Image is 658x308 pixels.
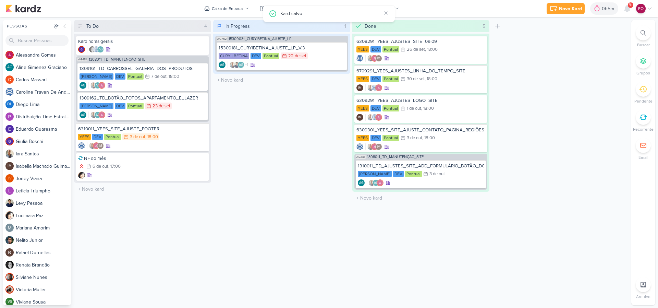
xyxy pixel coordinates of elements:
img: kardz.app [5,4,41,13]
p: Email [638,154,648,161]
div: , 18:00 [422,136,435,140]
div: 6 de out [93,164,108,169]
img: Alessandra Gomes [371,143,378,150]
img: Caroline Traven De Andrade [93,46,100,53]
div: DEV [370,105,381,111]
div: 6709291_YEES_AJUSTES_LINHA_DO_TEMPO_SITE [356,68,485,74]
div: Aline Gimenez Graciano [80,82,86,89]
div: I s a b e l l a M a c h a d o G u i m a r ã e s [16,163,71,170]
p: AG [239,63,243,67]
li: Ctrl + F [631,25,655,48]
p: Arquivo [636,294,650,300]
div: Novo Kard [559,5,582,12]
div: Pontual [127,103,144,109]
div: Isabella Machado Guimarães [356,84,363,91]
img: Renata Brandão [89,46,96,53]
div: 3 de out [407,136,422,140]
img: Levy Pessoa [5,199,14,207]
div: Criador(a): Isabella Machado Guimarães [356,114,363,121]
div: YEES [356,76,369,82]
div: DEV [115,103,125,109]
img: Iara Santos [367,114,374,121]
img: Rafael Dornelles [5,248,14,257]
p: IM [99,144,102,148]
div: YEES [356,105,369,111]
div: Kard salvo [280,10,381,17]
div: Kard horas gerais [78,38,207,45]
span: AG752 [217,37,227,41]
div: Criador(a): Lucimara Paz [78,172,85,179]
div: 1309161_TD_CARROSSEL_GALERIA_DOS_PRODUTOS [80,66,206,72]
div: D i s t r i b u i ç ã o T i m e E s t r a t é g i c o [16,113,71,120]
div: Colaboradores: Iara Santos, Aline Gimenez Graciano, Alessandra Gomes [367,179,383,186]
span: 1308011_TD_MANUTENÇÃO_SITE [367,155,424,159]
div: N e l i t o J u n i o r [16,237,71,244]
div: V i v i a n e S o u s a [16,298,71,306]
div: 22 de set [288,54,306,58]
p: Buscar [637,42,650,48]
div: DEV [370,76,381,82]
div: YEES [356,46,369,52]
input: + Novo kard [215,75,349,85]
div: Colaboradores: Renata Brandão, Caroline Traven De Andrade, Aline Gimenez Graciano [87,46,104,53]
img: Alessandra Gomes [98,111,105,118]
div: 1310011_TD_AJUSTES_SITE_ADD_FORMULÁRIO_BOTÃO_DOWNLOAD_V2 [358,163,484,169]
div: DEV [115,73,125,80]
div: Aline Gimenez Graciano [237,61,244,68]
button: Novo Kard [547,3,585,14]
img: Leticia Triumpho [5,187,14,195]
div: DEV [92,134,103,140]
div: Aline Gimenez Graciano [97,46,104,53]
img: Giulia Boschi [78,46,85,53]
div: Criador(a): Aline Gimenez Graciano [219,61,226,68]
div: 3 de out [130,135,145,139]
div: 7 de out [151,74,167,79]
span: 1308011_TD_MANUTENÇÃO_SITE [89,58,145,61]
img: Alessandra Gomes [371,55,378,62]
img: Lucimara Paz [5,211,14,220]
span: AG481 [77,58,87,61]
div: Pontual [104,134,121,140]
p: AG [220,63,224,67]
div: [PERSON_NAME] [358,171,392,177]
div: Isabella Machado Guimarães [5,162,14,170]
span: AG481 [356,155,366,159]
div: DEV [251,53,261,59]
p: AG [7,66,12,69]
p: IM [358,116,362,119]
span: +1 [244,62,248,68]
img: Caroline Traven De Andrade [5,88,14,96]
div: NF do mês [78,155,207,162]
p: Grupos [636,70,650,76]
div: Criador(a): Giulia Boschi [78,46,85,53]
img: Iara Santos [90,111,97,118]
div: , 18:00 [145,135,158,139]
img: Caroline Traven De Andrade [371,84,378,91]
div: M a r i a n a A m o r i m [16,224,71,232]
div: J o n e y V i a n a [16,175,71,182]
div: Criador(a): Aline Gimenez Graciano [80,111,86,118]
p: FO [638,5,644,12]
img: Iara Santos [5,150,14,158]
p: AG [96,114,100,117]
div: 3 de out [429,172,445,176]
div: L e v y P e s s o a [16,200,71,207]
div: Colaboradores: Iara Santos, Aline Gimenez Graciano, Alessandra Gomes [88,82,105,89]
div: A l e s s a n d r a G o m e s [16,51,71,59]
p: AG [81,114,85,117]
p: IM [358,86,362,90]
div: 1 de out [407,106,421,111]
div: E d u a r d o Q u a r e s m a [16,126,71,133]
div: Aline Gimenez Graciano [358,179,365,186]
div: L u c i m a r a P a z [16,212,71,219]
p: AG [96,84,100,87]
div: 23 de set [153,104,170,108]
div: R a f a e l D o r n e l l e s [16,249,71,256]
div: [PERSON_NAME] [80,103,113,109]
div: Pontual [382,135,399,141]
div: Colaboradores: Iara Santos, Alessandra Gomes, Isabella Machado Guimarães [365,55,382,62]
p: AG [98,48,103,51]
div: Pontual [127,73,144,80]
input: Buscar Pessoas [5,35,69,46]
img: Giulia Boschi [5,137,14,145]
